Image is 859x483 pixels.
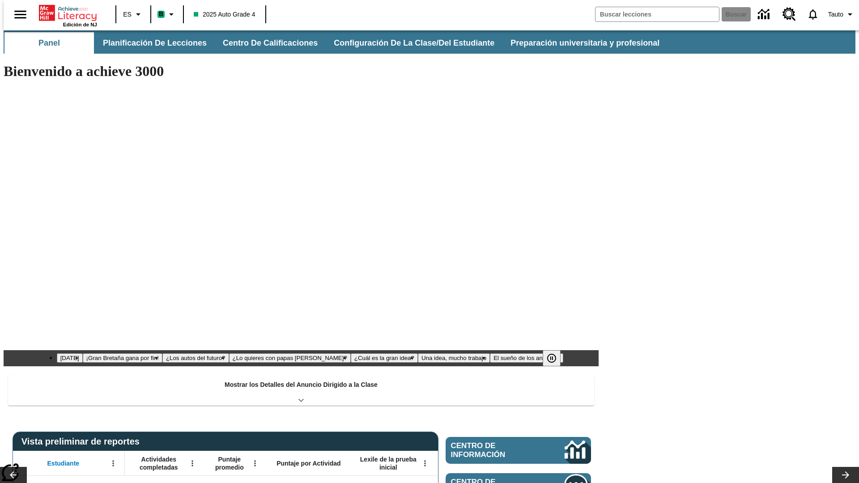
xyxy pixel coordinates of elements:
[119,6,148,22] button: Lenguaje: ES, Selecciona un idioma
[162,353,229,363] button: Diapositiva 3 ¿Los autos del futuro?
[777,2,801,26] a: Centro de recursos, Se abrirá en una pestaña nueva.
[83,353,162,363] button: Diapositiva 2 ¡Gran Bretaña gana por fin!
[451,441,535,459] span: Centro de información
[543,350,561,366] button: Pausar
[490,353,563,363] button: Diapositiva 7 El sueño de los animales
[21,436,144,447] span: Vista preliminar de reportes
[123,10,132,19] span: ES
[4,32,668,54] div: Subbarra de navegación
[595,7,719,21] input: Buscar campo
[106,457,120,470] button: Abrir menú
[8,375,594,406] div: Mostrar los Detalles del Anuncio Dirigido a la Clase
[276,459,340,467] span: Puntaje por Actividad
[446,437,591,464] a: Centro de información
[154,6,180,22] button: Boost El color de la clase es verde menta. Cambiar el color de la clase.
[356,455,421,471] span: Lexile de la prueba inicial
[832,467,859,483] button: Carrusel de lecciones, seguir
[57,353,83,363] button: Diapositiva 1 Día del Trabajo
[503,32,667,54] button: Preparación universitaria y profesional
[543,350,570,366] div: Pausar
[828,10,843,19] span: Tauto
[248,457,262,470] button: Abrir menú
[7,1,34,28] button: Abrir el menú lateral
[418,353,490,363] button: Diapositiva 6 Una idea, mucho trabajo
[4,63,599,80] h1: Bienvenido a achieve 3000
[229,353,351,363] button: Diapositiva 4 ¿Lo quieres con papas fritas?
[63,22,97,27] span: Edición de NJ
[225,380,378,390] p: Mostrar los Detalles del Anuncio Dirigido a la Clase
[4,32,94,54] button: Panel
[351,353,418,363] button: Diapositiva 5 ¿Cuál es la gran idea?
[47,459,80,467] span: Estudiante
[825,6,859,22] button: Perfil/Configuración
[96,32,214,54] button: Planificación de lecciones
[753,2,777,27] a: Centro de información
[159,8,163,20] span: B
[4,30,855,54] div: Subbarra de navegación
[216,32,325,54] button: Centro de calificaciones
[418,457,432,470] button: Abrir menú
[129,455,188,471] span: Actividades completadas
[186,457,199,470] button: Abrir menú
[208,455,251,471] span: Puntaje promedio
[801,3,825,26] a: Notificaciones
[327,32,502,54] button: Configuración de la clase/del estudiante
[194,10,255,19] span: 2025 Auto Grade 4
[39,4,97,22] a: Portada
[39,3,97,27] div: Portada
